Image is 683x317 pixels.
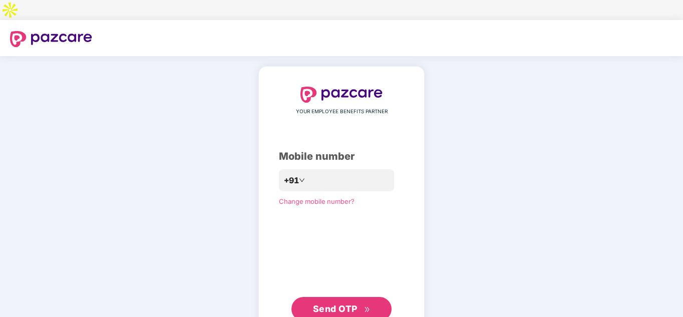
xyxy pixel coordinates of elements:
a: Change mobile number? [279,197,355,205]
span: YOUR EMPLOYEE BENEFITS PARTNER [296,108,388,116]
span: double-right [364,306,371,313]
div: Mobile number [279,149,404,164]
span: Send OTP [313,303,358,314]
img: logo [10,31,92,47]
img: logo [300,87,383,103]
span: +91 [284,174,299,187]
span: down [299,177,305,183]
